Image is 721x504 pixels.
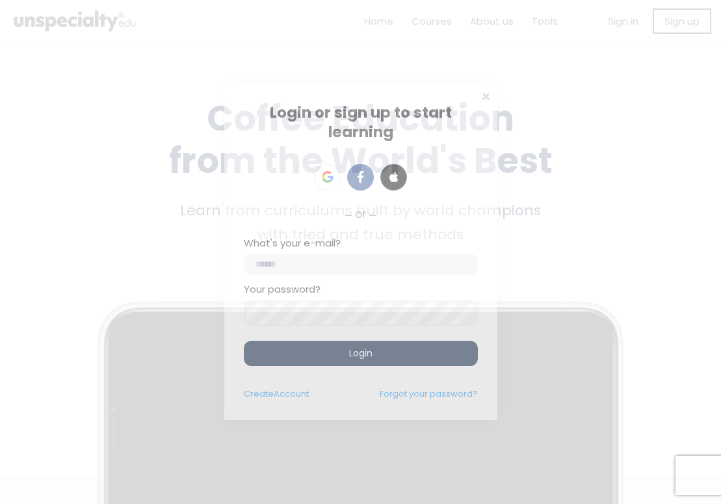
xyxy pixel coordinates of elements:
[244,388,309,400] a: CreateAccount
[355,206,366,222] span: or
[270,102,452,142] span: Login or sign up to start learning
[349,347,373,360] span: Login
[380,388,478,400] a: Forgot your password?
[274,388,309,400] span: Account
